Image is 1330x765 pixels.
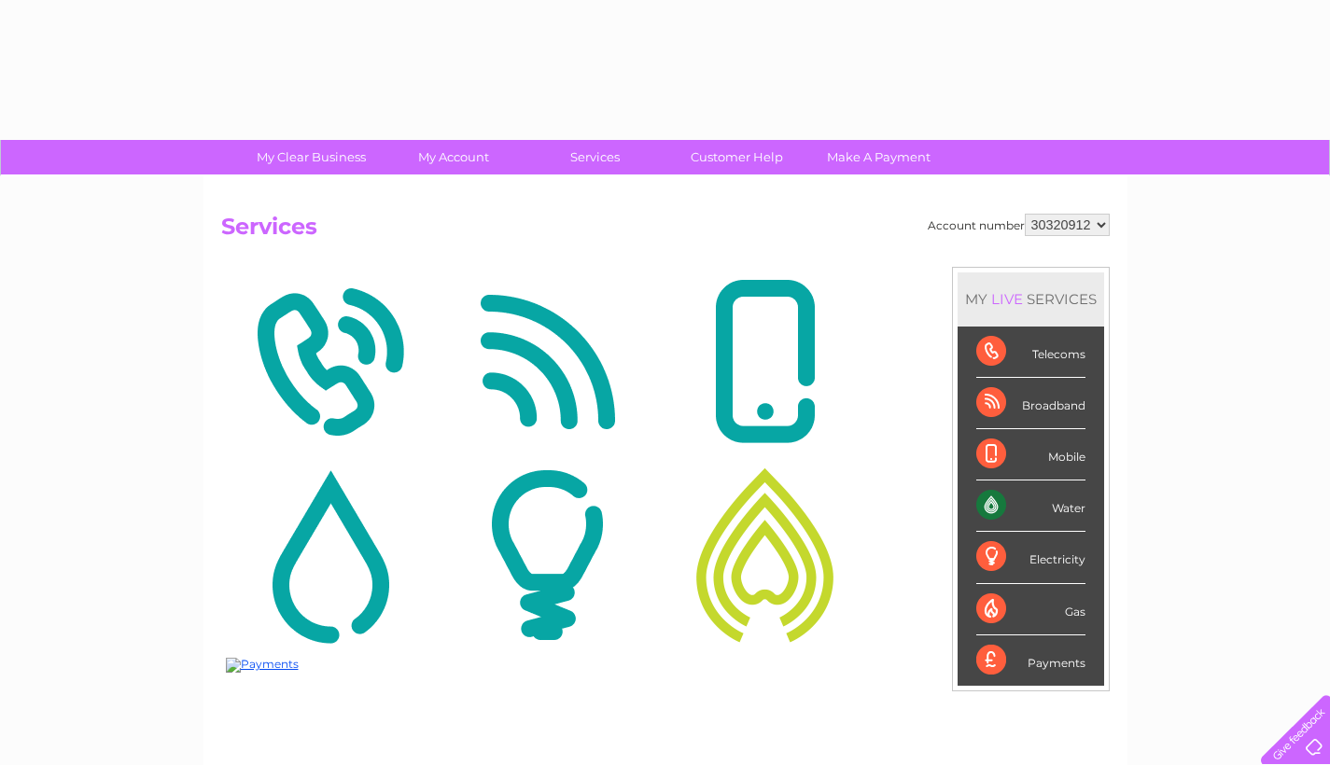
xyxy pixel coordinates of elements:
[976,429,1085,480] div: Mobile
[976,584,1085,635] div: Gas
[518,140,672,174] a: Services
[958,272,1104,326] div: MY SERVICES
[661,271,869,452] img: Mobile
[443,271,651,452] img: Broadband
[976,378,1085,429] div: Broadband
[976,327,1085,378] div: Telecoms
[443,465,651,646] img: Electricity
[221,214,1110,249] h2: Services
[376,140,530,174] a: My Account
[976,532,1085,583] div: Electricity
[976,635,1085,686] div: Payments
[802,140,956,174] a: Make A Payment
[976,480,1085,532] div: Water
[928,214,1110,236] div: Account number
[226,271,434,452] img: Telecoms
[987,290,1027,308] div: LIVE
[661,465,869,646] img: Gas
[226,658,299,673] img: Payments
[234,140,388,174] a: My Clear Business
[660,140,814,174] a: Customer Help
[226,465,434,646] img: Water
